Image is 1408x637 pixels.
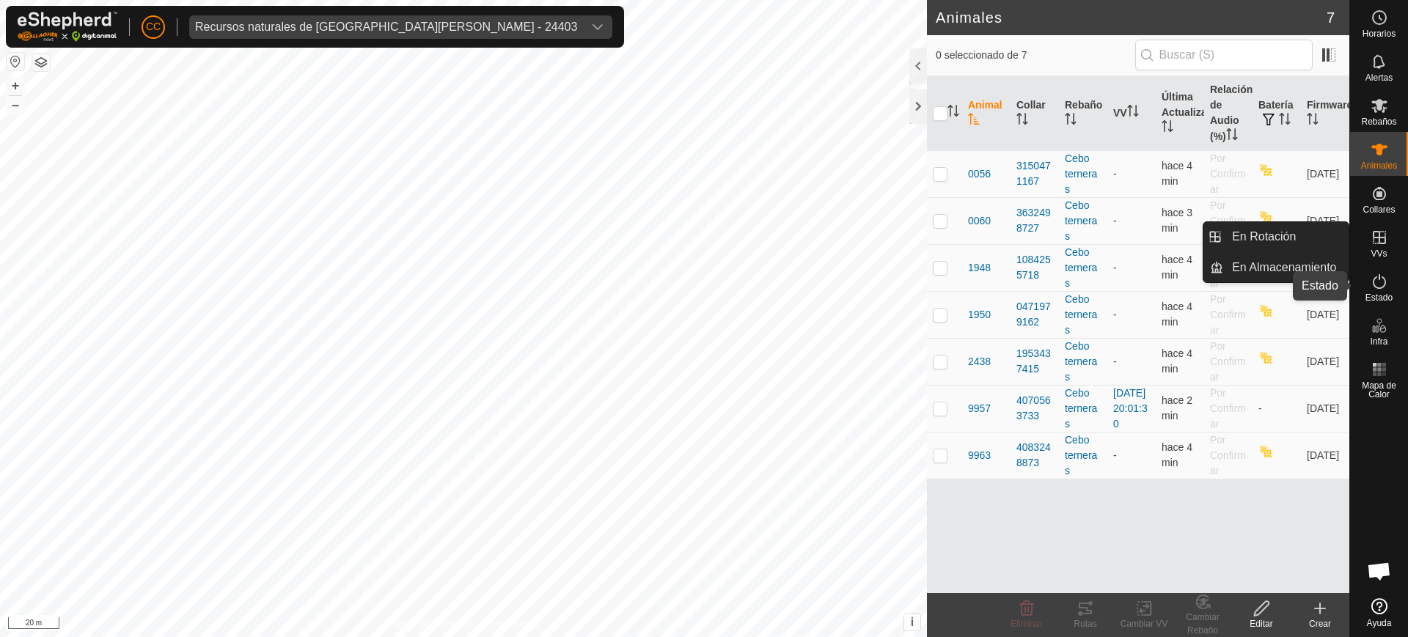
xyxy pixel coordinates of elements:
li: En Almacenamiento [1203,253,1349,282]
span: 0060 [968,213,991,229]
a: En Rotación [1223,222,1349,251]
span: 16 sept 2025, 9:49 [1162,160,1192,187]
li: En Rotación [1203,222,1349,251]
button: Restablecer Mapa [7,53,24,70]
th: Rebaño [1059,76,1107,151]
div: dropdown trigger [583,15,612,39]
span: Animales [1361,161,1397,170]
div: Cebo terneras [1065,386,1101,432]
input: Buscar (S) [1135,40,1313,70]
th: Batería [1253,76,1301,151]
td: [DATE] [1301,150,1349,197]
span: En Rotación [1232,228,1296,246]
span: Horarios [1363,29,1396,38]
span: i [911,616,914,628]
div: Cambiar Rebaño [1173,611,1232,637]
div: Cebo terneras [1065,245,1101,291]
button: i [904,614,920,630]
p-sorticon: Activar para ordenar [1065,115,1077,127]
span: Infra [1370,337,1387,346]
span: Por Confirmar [1210,199,1246,242]
span: Por Confirmar [1210,340,1246,383]
a: Ayuda [1350,592,1408,633]
td: [DATE] [1301,197,1349,244]
div: Cebo terneras [1065,151,1101,197]
a: Contáctenos [490,618,539,631]
th: Collar [1011,76,1059,151]
p-sorticon: Activar para ordenar [1162,122,1173,134]
div: Cambiar VV [1115,617,1173,630]
span: 16 sept 2025, 9:49 [1162,347,1192,375]
div: 0471979162 [1016,299,1053,330]
th: Firmware [1301,76,1349,151]
div: Editar [1232,617,1291,630]
div: Rutas [1056,617,1115,630]
div: 1953437415 [1016,346,1053,377]
div: Cebo terneras [1065,432,1101,479]
img: Logo Gallagher [18,12,117,42]
app-display-virtual-paddock-transition: - [1113,215,1117,227]
td: [DATE] [1301,385,1349,432]
span: CC [146,19,161,34]
div: 1084255718 [1016,252,1053,283]
td: [DATE] [1301,291,1349,338]
span: Alertas [1365,73,1393,82]
div: Crear [1291,617,1349,630]
td: - [1253,385,1301,432]
th: VV [1107,76,1156,151]
span: 16 sept 2025, 9:49 [1162,207,1192,234]
button: + [7,77,24,95]
a: En Almacenamiento [1223,253,1349,282]
th: Animal [962,76,1011,151]
span: 1950 [968,307,991,323]
span: 2438 [968,354,991,369]
button: Capas del Mapa [32,54,50,71]
span: Ayuda [1367,619,1392,627]
p-sorticon: Activar para ordenar [1226,130,1238,142]
th: Relación de Audio (%) [1204,76,1253,151]
button: – [7,96,24,114]
div: 4083248873 [1016,440,1053,471]
app-display-virtual-paddock-transition: - [1113,449,1117,461]
span: Rebaños [1361,117,1396,126]
span: 16 sept 2025, 9:50 [1162,394,1192,421]
span: 16 sept 2025, 9:48 [1162,441,1192,468]
app-display-virtual-paddock-transition: - [1113,262,1117,273]
th: Última Actualización [1156,76,1204,151]
app-display-virtual-paddock-transition: - [1113,309,1117,320]
app-display-virtual-paddock-transition: - [1113,356,1117,367]
div: 3632498727 [1016,205,1053,236]
div: Cebo terneras [1065,292,1101,338]
span: Por Confirmar [1210,434,1246,476]
a: Política de Privacidad [388,618,472,631]
div: Recursos naturales de [GEOGRAPHIC_DATA][PERSON_NAME] - 24403 [195,21,577,33]
p-sorticon: Activar para ordenar [968,115,980,127]
span: En Almacenamiento [1232,259,1336,276]
span: 9957 [968,401,991,416]
p-sorticon: Activar para ordenar [1016,115,1028,127]
span: 0 seleccionado de 7 [936,48,1135,63]
span: Collares [1363,205,1395,214]
span: 1948 [968,260,991,276]
span: 7 [1327,7,1335,29]
span: VVs [1371,249,1387,258]
span: 16 sept 2025, 9:49 [1162,301,1192,328]
p-sorticon: Activar para ordenar [947,107,959,119]
p-sorticon: Activar para ordenar [1127,107,1139,119]
td: [DATE] [1301,432,1349,479]
span: Recursos naturales de Castilla y Leon - 24403 [189,15,583,39]
h2: Animales [936,9,1327,26]
td: [DATE] [1301,338,1349,385]
span: Por Confirmar [1210,293,1246,336]
div: 4070563733 [1016,393,1053,424]
div: 3150471167 [1016,158,1053,189]
span: 16 sept 2025, 9:48 [1162,254,1192,281]
span: Estado [1365,293,1393,302]
div: Chat abierto [1357,549,1401,593]
span: Por Confirmar [1210,246,1246,289]
span: Eliminar [1011,619,1042,629]
div: Cebo terneras [1065,198,1101,244]
span: 0056 [968,166,991,182]
p-sorticon: Activar para ordenar [1279,115,1291,127]
div: Cebo terneras [1065,339,1101,385]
